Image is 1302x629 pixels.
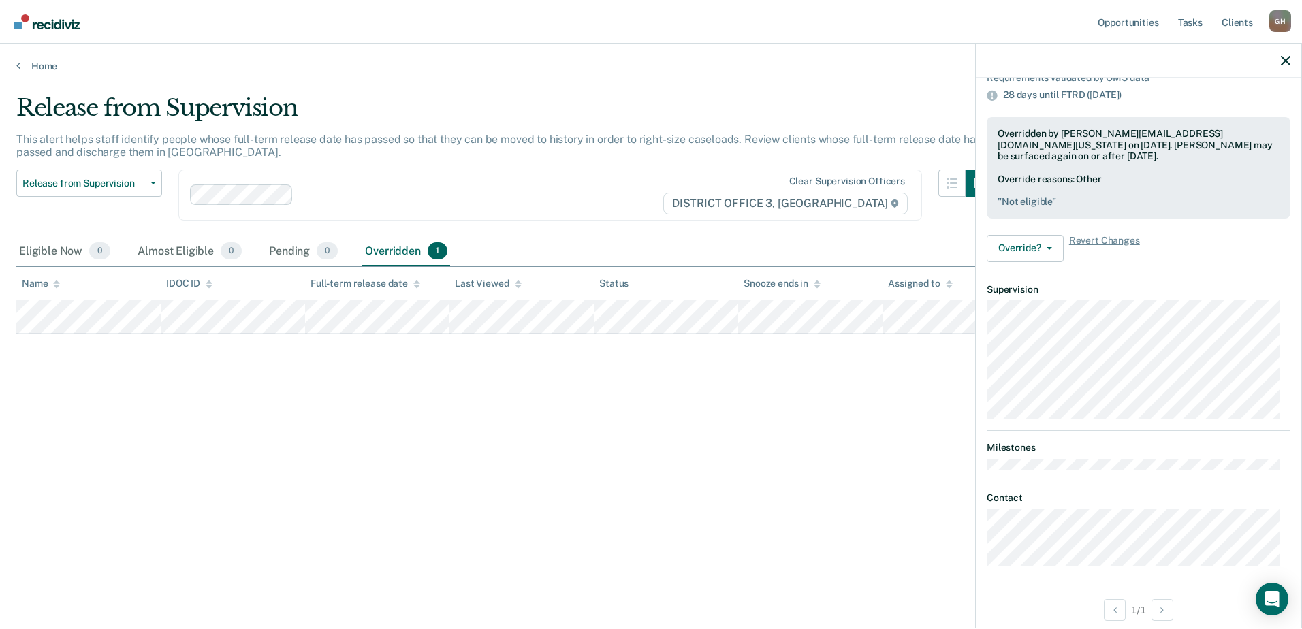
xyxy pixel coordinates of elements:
button: Next Opportunity [1152,599,1173,621]
div: Name [22,278,60,289]
div: Override reasons: Other [998,174,1280,208]
span: 0 [317,242,338,260]
button: Override? [987,235,1064,262]
div: Overridden [362,237,450,267]
div: 1 / 1 [976,592,1301,628]
dt: Supervision [987,284,1290,295]
div: Open Intercom Messenger [1256,583,1288,615]
div: Pending [266,237,340,267]
span: DISTRICT OFFICE 3, [GEOGRAPHIC_DATA] [663,193,908,214]
div: Status [599,278,629,289]
div: Clear supervision officers [789,176,905,187]
div: Release from Supervision [16,94,993,133]
p: This alert helps staff identify people whose full-term release date has passed so that they can b... [16,133,981,159]
div: Snooze ends in [744,278,821,289]
div: IDOC ID [166,278,212,289]
div: Requirements validated by OMS data [987,72,1290,84]
div: Full-term release date [311,278,420,289]
div: Last Viewed [455,278,521,289]
span: 0 [221,242,242,260]
div: Eligible Now [16,237,113,267]
pre: " Not eligible " [998,196,1280,208]
div: Overridden by [PERSON_NAME][EMAIL_ADDRESS][DOMAIN_NAME][US_STATE] on [DATE]. [PERSON_NAME] may be... [998,128,1280,162]
dt: Contact [987,492,1290,504]
span: 0 [89,242,110,260]
span: Revert Changes [1069,235,1140,262]
button: Previous Opportunity [1104,599,1126,621]
div: Almost Eligible [135,237,244,267]
div: 28 days until FTRD ([DATE]) [1003,89,1290,101]
button: Profile dropdown button [1269,10,1291,32]
span: 1 [428,242,447,260]
a: Home [16,60,1286,72]
div: G H [1269,10,1291,32]
img: Recidiviz [14,14,80,29]
div: Assigned to [888,278,952,289]
dt: Milestones [987,442,1290,453]
span: Release from Supervision [22,178,145,189]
